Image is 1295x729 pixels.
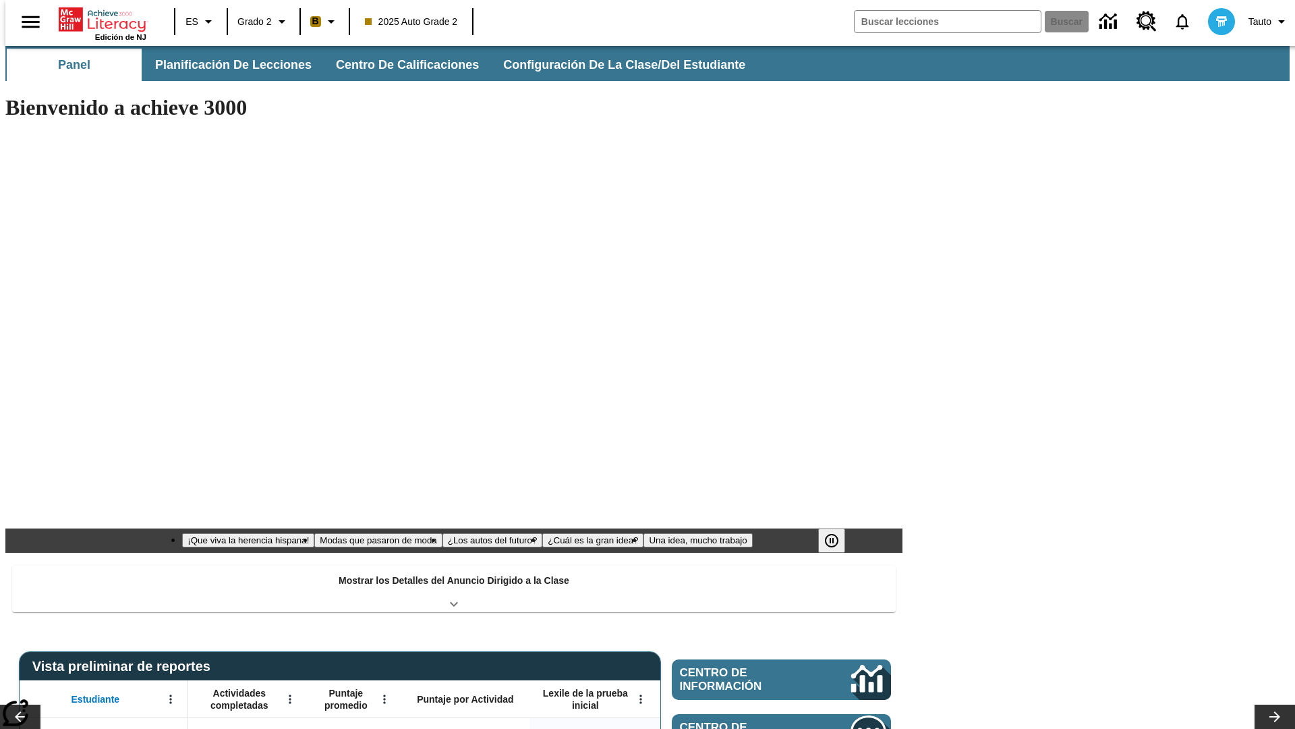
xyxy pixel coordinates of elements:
[442,533,543,547] button: Diapositiva 3 ¿Los autos del futuro?
[11,2,51,42] button: Abrir el menú lateral
[5,46,1290,81] div: Subbarra de navegación
[1091,3,1128,40] a: Centro de información
[5,95,902,120] h1: Bienvenido a achieve 3000
[631,689,651,709] button: Abrir menú
[1128,3,1165,40] a: Centro de recursos, Se abrirá en una pestaña nueva.
[185,15,198,29] span: ES
[339,574,569,588] p: Mostrar los Detalles del Anuncio Dirigido a la Clase
[71,693,120,705] span: Estudiante
[1243,9,1295,34] button: Perfil/Configuración
[12,566,896,612] div: Mostrar los Detalles del Anuncio Dirigido a la Clase
[314,687,378,711] span: Puntaje promedio
[179,9,223,34] button: Lenguaje: ES, Selecciona un idioma
[365,15,458,29] span: 2025 Auto Grade 2
[32,659,217,674] span: Vista preliminar de reportes
[542,533,643,547] button: Diapositiva 4 ¿Cuál es la gran idea?
[195,687,284,711] span: Actividades completadas
[1200,4,1243,39] button: Escoja un nuevo avatar
[59,6,146,33] a: Portada
[417,693,513,705] span: Puntaje por Actividad
[374,689,395,709] button: Abrir menú
[1248,15,1271,29] span: Tauto
[536,687,635,711] span: Lexile de la prueba inicial
[314,533,442,547] button: Diapositiva 2 Modas que pasaron de moda
[680,666,806,693] span: Centro de información
[1165,4,1200,39] a: Notificaciones
[492,49,756,81] button: Configuración de la clase/del estudiante
[7,49,142,81] button: Panel
[643,533,752,547] button: Diapositiva 5 Una idea, mucho trabajo
[818,529,859,553] div: Pausar
[325,49,490,81] button: Centro de calificaciones
[280,689,300,709] button: Abrir menú
[161,689,181,709] button: Abrir menú
[144,49,322,81] button: Planificación de lecciones
[237,15,272,29] span: Grado 2
[5,49,757,81] div: Subbarra de navegación
[305,9,345,34] button: Boost El color de la clase es anaranjado claro. Cambiar el color de la clase.
[182,533,314,547] button: Diapositiva 1 ¡Que viva la herencia hispana!
[312,13,319,30] span: B
[1255,705,1295,729] button: Carrusel de lecciones, seguir
[59,5,146,41] div: Portada
[1208,8,1235,35] img: avatar image
[855,11,1041,32] input: Buscar campo
[95,33,146,41] span: Edición de NJ
[232,9,295,34] button: Grado: Grado 2, Elige un grado
[672,659,891,700] a: Centro de información
[818,529,845,553] button: Pausar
